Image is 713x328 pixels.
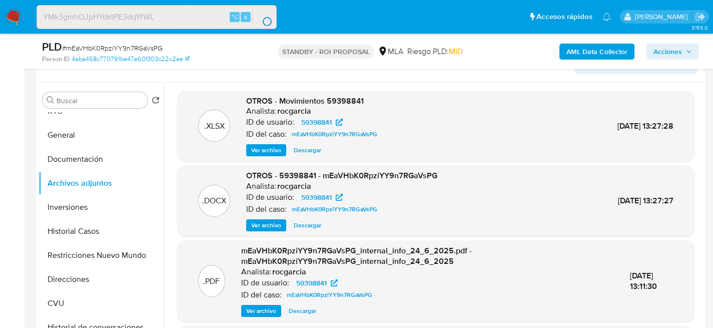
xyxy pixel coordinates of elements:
[691,24,708,32] span: 3.155.0
[287,289,372,301] span: mEaVHbK0RpziYY9n7RGaVsPG
[566,44,627,60] b: AML Data Collector
[39,195,164,219] button: Inversiones
[277,106,311,116] h6: rocgarcia
[231,12,239,22] span: ⌥
[246,306,276,316] span: Ver archivo
[39,171,164,195] button: Archivos adjuntos
[72,55,190,64] a: 4aba458c770791be47e60f303c22c2ee
[289,144,326,156] button: Descargar
[246,144,286,156] button: Ver archivo
[244,12,247,22] span: s
[294,145,321,155] span: Descargar
[246,192,294,202] p: ID de usuario:
[296,277,327,289] span: 59398841
[272,267,306,277] h6: rocgarcia
[292,203,377,215] span: mEaVHbK0RpziYY9n7RGaVsPG
[152,96,160,107] button: Volver al orden por defecto
[301,191,332,203] span: 59398841
[241,278,289,288] p: ID de usuario:
[246,181,276,191] p: Analista:
[246,219,286,231] button: Ver archivo
[288,128,381,140] a: mEaVHbK0RpziYY9n7RGaVsPG
[288,203,381,215] a: mEaVHbK0RpziYY9n7RGaVsPG
[204,121,225,132] p: .XLSX
[536,12,592,22] span: Accesos rápidos
[630,270,657,292] span: [DATE] 13:11:30
[37,11,276,24] input: Buscar usuario o caso...
[62,43,163,53] span: # mEaVHbK0RpziYY9n7RGaVsPG
[294,220,321,230] span: Descargar
[295,116,349,128] a: 59398841
[241,267,271,277] p: Analista:
[653,44,682,60] span: Acciones
[646,44,699,60] button: Acciones
[407,46,463,57] span: Riesgo PLD:
[695,12,705,22] a: Salir
[39,267,164,291] button: Direcciones
[47,96,55,104] button: Buscar
[251,220,281,230] span: Ver archivo
[289,306,316,316] span: Descargar
[39,291,164,315] button: CVU
[42,39,62,55] b: PLD
[284,305,321,317] button: Descargar
[42,55,70,64] b: Person ID
[39,147,164,171] button: Documentación
[378,46,403,57] div: MLA
[202,195,226,206] p: .DOCX
[246,117,294,127] p: ID de usuario:
[241,290,282,300] p: ID del caso:
[39,219,164,243] button: Historial Casos
[283,289,376,301] a: mEaVHbK0RpziYY9n7RGaVsPG
[251,145,281,155] span: Ver archivo
[449,46,463,57] span: MID
[241,245,472,267] span: mEaVHbK0RpziYY9n7RGaVsPG_internal_info_24_6_2025.pdf - mEaVHbK0RpziYY9n7RGaVsPG_internal_info_24_...
[252,10,273,24] button: search-icon
[618,195,673,206] span: [DATE] 13:27:27
[246,129,287,139] p: ID del caso:
[290,277,344,289] a: 59398841
[602,13,611,21] a: Notificaciones
[278,45,374,59] p: STANDBY - ROI PROPOSAL
[203,276,220,287] p: .PDF
[241,305,281,317] button: Ver archivo
[635,12,691,22] p: facundo.marin@mercadolibre.com
[289,219,326,231] button: Descargar
[295,191,349,203] a: 59398841
[617,120,673,132] span: [DATE] 13:27:28
[559,44,634,60] button: AML Data Collector
[39,243,164,267] button: Restricciones Nuevo Mundo
[277,181,311,191] h6: rocgarcia
[39,123,164,147] button: General
[301,116,332,128] span: 59398841
[246,106,276,116] p: Analista:
[292,128,377,140] span: mEaVHbK0RpziYY9n7RGaVsPG
[246,95,364,107] span: OTROS - Movimientos 59398841
[246,170,437,181] span: OTROS - 59398841 - mEaVHbK0RpziYY9n7RGaVsPG
[57,96,144,105] input: Buscar
[246,204,287,214] p: ID del caso:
